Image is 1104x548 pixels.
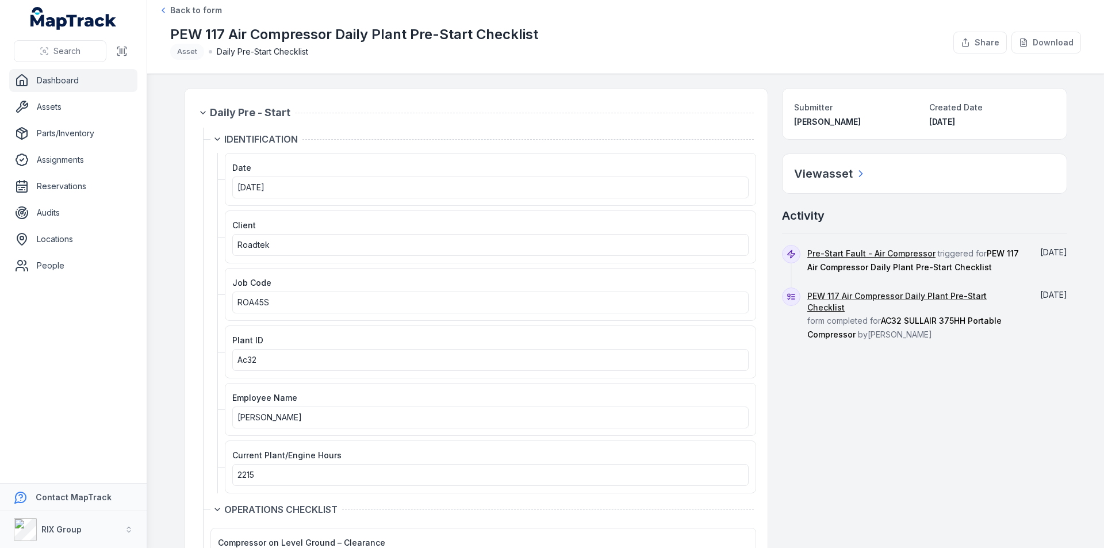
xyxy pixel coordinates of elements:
span: [DATE] [929,117,955,127]
span: Ac32 [237,355,256,365]
button: Share [953,32,1007,53]
time: 27/09/2025, 6:58:13 am [1040,290,1067,300]
strong: Contact MapTrack [36,492,112,502]
span: Current Plant/Engine Hours [232,450,342,460]
span: [DATE] [237,182,264,192]
span: Compressor on Level Ground – Clearance [218,538,385,547]
time: 27/09/2025, 6:58:13 am [1040,247,1067,257]
span: Job Code [232,278,271,288]
span: Daily Pre - Start [210,105,290,121]
time: 27/09/2025, 12:00:00 am [237,182,264,192]
a: Assets [9,95,137,118]
span: Employee Name [232,393,297,403]
span: [DATE] [1040,290,1067,300]
a: PEW 117 Air Compressor Daily Plant Pre-Start Checklist [807,290,1023,313]
span: Plant ID [232,335,263,345]
span: 2215 [237,470,254,480]
span: form completed for by [PERSON_NAME] [807,291,1023,339]
h1: PEW 117 Air Compressor Daily Plant Pre-Start Checklist [170,25,538,44]
span: Search [53,45,80,57]
a: Back to form [159,5,222,16]
span: ROA45S [237,297,269,307]
span: [PERSON_NAME] [794,117,861,127]
a: Locations [9,228,137,251]
span: [DATE] [1040,247,1067,257]
a: Parts/Inventory [9,122,137,145]
h2: Activity [782,208,825,224]
a: Viewasset [794,166,867,182]
div: Asset [170,44,204,60]
span: Back to form [170,5,222,16]
span: Created Date [929,102,983,112]
span: Submitter [794,102,833,112]
span: [PERSON_NAME] [237,412,302,422]
a: Reservations [9,175,137,198]
strong: RIX Group [41,524,82,534]
time: 27/09/2025, 6:58:13 am [929,117,955,127]
h2: View asset [794,166,853,182]
a: People [9,254,137,277]
a: Audits [9,201,137,224]
span: AC32 SULLAIR 375HH Portable Compressor [807,316,1002,339]
span: Date [232,163,251,173]
a: Dashboard [9,69,137,92]
a: MapTrack [30,7,117,30]
span: OPERATIONS CHECKLIST [224,503,338,516]
span: IDENTIFICATION [224,132,298,146]
button: Download [1011,32,1081,53]
a: Pre-Start Fault - Air Compressor [807,248,936,259]
span: Roadtek [237,240,270,250]
span: Client [232,220,256,230]
a: Assignments [9,148,137,171]
span: Daily Pre-Start Checklist [217,46,308,58]
button: Search [14,40,106,62]
span: triggered for [807,248,1019,272]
